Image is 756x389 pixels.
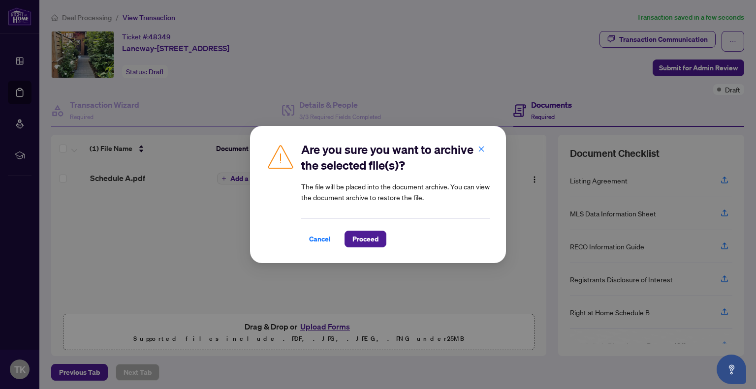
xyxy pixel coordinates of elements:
button: Proceed [345,231,386,247]
button: Open asap [717,355,746,384]
article: The file will be placed into the document archive. You can view the document archive to restore t... [301,181,490,203]
span: Proceed [352,231,378,247]
span: Cancel [309,231,331,247]
button: Cancel [301,231,339,247]
span: close [478,146,485,152]
img: Caution Icon [266,142,295,171]
h2: Are you sure you want to archive the selected file(s)? [301,142,490,173]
